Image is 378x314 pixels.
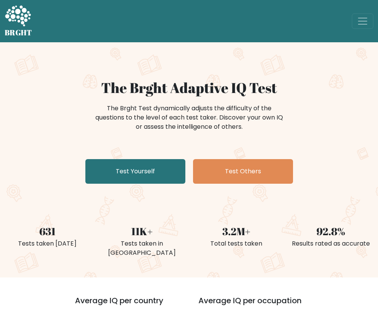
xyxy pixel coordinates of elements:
[194,239,279,248] div: Total tests taken
[288,239,373,248] div: Results rated as accurate
[194,224,279,239] div: 3.2M+
[288,224,373,239] div: 92.8%
[5,224,90,239] div: 631
[85,159,185,184] a: Test Yourself
[93,104,285,131] div: The Brght Test dynamically adjusts the difficulty of the questions to the level of each test take...
[352,13,373,29] button: Toggle navigation
[193,159,293,184] a: Test Others
[5,239,90,248] div: Tests taken [DATE]
[99,224,185,239] div: 11K+
[5,3,32,39] a: BRGHT
[5,79,373,96] h1: The Brght Adaptive IQ Test
[99,239,185,258] div: Tests taken in [GEOGRAPHIC_DATA]
[5,28,32,37] h5: BRGHT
